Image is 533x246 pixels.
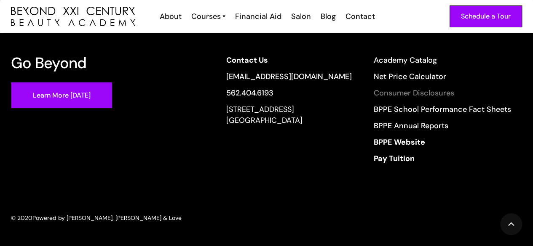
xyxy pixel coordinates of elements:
[226,87,352,98] a: 562.404.6193
[11,55,87,71] h3: Go Beyond
[315,11,340,22] a: Blog
[374,137,511,148] a: BPPE Website
[374,137,425,147] strong: BPPE Website
[226,55,352,66] a: Contact Us
[11,7,135,26] a: home
[374,71,511,82] a: Net Price Calculator
[226,71,352,82] a: [EMAIL_ADDRESS][DOMAIN_NAME]
[226,104,352,126] div: [STREET_ADDRESS] [GEOGRAPHIC_DATA]
[11,82,112,108] a: Learn More [DATE]
[321,11,336,22] div: Blog
[374,87,511,98] a: Consumer Disclosures
[291,11,311,22] div: Salon
[154,11,186,22] a: About
[346,11,375,22] div: Contact
[235,11,281,22] div: Financial Aid
[191,11,221,22] div: Courses
[374,55,511,66] a: Academy Catalog
[461,11,511,22] div: Schedule a Tour
[374,153,415,164] strong: Pay Tuition
[230,11,286,22] a: Financial Aid
[340,11,379,22] a: Contact
[160,11,182,22] div: About
[374,104,511,115] a: BPPE School Performance Fact Sheets
[32,213,182,222] div: Powered by [PERSON_NAME], [PERSON_NAME] & Love
[191,11,225,22] a: Courses
[11,7,135,26] img: beyond 21st century beauty academy logo
[450,5,522,27] a: Schedule a Tour
[286,11,315,22] a: Salon
[374,120,511,131] a: BPPE Annual Reports
[11,213,32,222] div: © 2020
[226,55,268,65] strong: Contact Us
[374,153,511,164] a: Pay Tuition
